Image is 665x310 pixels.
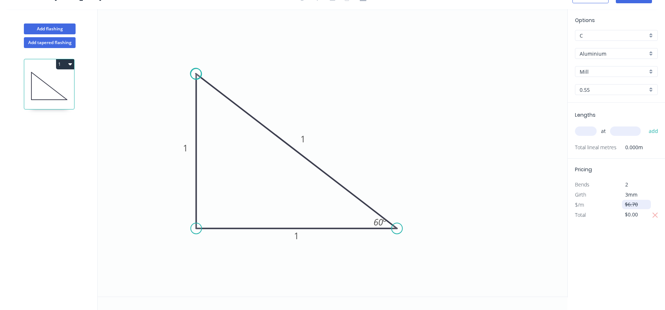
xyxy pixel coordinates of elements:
span: 3mm [625,191,638,198]
tspan: 1 [183,142,188,154]
span: $/m [575,201,584,208]
button: 1 [56,59,74,69]
tspan: 60 [374,216,383,228]
input: Thickness [580,86,647,94]
span: Bends [575,181,589,188]
input: Price level [580,32,647,39]
span: Total lineal metres [575,142,617,152]
tspan: º [383,216,386,228]
span: Options [575,17,595,24]
input: Material [580,50,647,57]
button: Add tapered flashing [24,37,76,48]
tspan: 1 [294,230,299,242]
span: 0.000m [617,142,643,152]
tspan: 1 [300,133,306,145]
span: at [601,126,606,136]
button: Add flashing [24,23,76,34]
span: Total [575,211,586,218]
button: add [645,125,662,137]
span: Lengths [575,111,596,119]
span: 2 [625,181,628,188]
svg: 0 [98,9,567,297]
span: Girth [575,191,586,198]
input: Colour [580,68,647,76]
span: Pricing [575,166,592,173]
